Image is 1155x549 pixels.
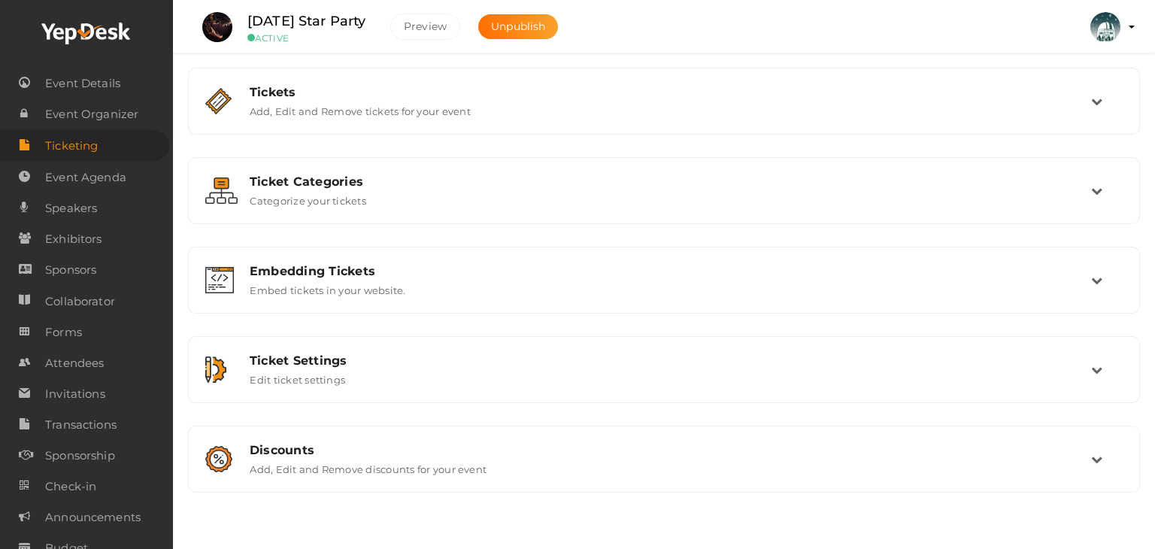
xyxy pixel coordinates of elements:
[45,287,115,317] span: Collaborator
[45,317,82,347] span: Forms
[45,193,97,223] span: Speakers
[45,224,102,254] span: Exhibitors
[45,131,98,161] span: Ticketing
[250,353,1091,368] div: Ticket Settings
[205,267,234,293] img: embed.svg
[250,189,366,207] label: Categorize your tickets
[202,12,232,42] img: LQJ91ALS_small.png
[45,441,115,471] span: Sponsorship
[250,278,405,296] label: Embed tickets in your website.
[250,457,487,475] label: Add, Edit and Remove discounts for your event
[45,472,96,502] span: Check-in
[196,375,1132,389] a: Ticket Settings Edit ticket settings
[45,68,120,99] span: Event Details
[45,255,96,285] span: Sponsors
[45,502,141,532] span: Announcements
[250,264,1091,278] div: Embedding Tickets
[247,32,368,44] small: ACTIVE
[390,14,460,40] button: Preview
[45,348,104,378] span: Attendees
[478,14,558,39] button: Unpublish
[205,446,232,472] img: promotions.svg
[250,99,471,117] label: Add, Edit and Remove tickets for your event
[196,285,1132,299] a: Embedding Tickets Embed tickets in your website.
[45,99,138,129] span: Event Organizer
[491,20,545,33] span: Unpublish
[45,379,105,409] span: Invitations
[250,85,1091,99] div: Tickets
[196,196,1132,210] a: Ticket Categories Categorize your tickets
[205,177,238,204] img: grouping.svg
[1090,12,1120,42] img: KH323LD6_small.jpeg
[45,410,117,440] span: Transactions
[45,162,126,193] span: Event Agenda
[250,443,1091,457] div: Discounts
[250,174,1091,189] div: Ticket Categories
[250,368,345,386] label: Edit ticket settings
[205,356,226,383] img: setting.svg
[196,106,1132,120] a: Tickets Add, Edit and Remove tickets for your event
[247,11,365,32] label: [DATE] Star Party
[196,464,1132,478] a: Discounts Add, Edit and Remove discounts for your event
[205,88,232,114] img: ticket.svg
